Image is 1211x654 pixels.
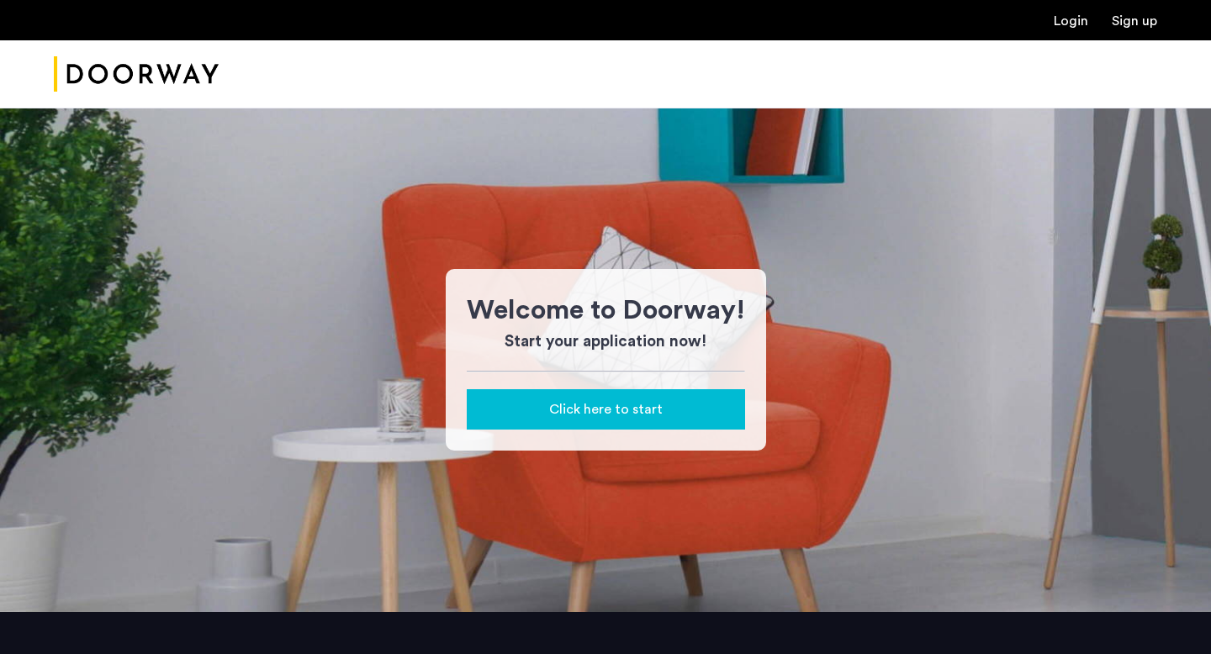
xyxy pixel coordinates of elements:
span: Click here to start [549,399,663,419]
h3: Start your application now! [467,330,745,354]
h1: Welcome to Doorway! [467,290,745,330]
button: button [467,389,745,430]
a: Login [1054,14,1088,28]
a: Cazamio Logo [54,43,219,106]
img: logo [54,43,219,106]
a: Registration [1112,14,1157,28]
